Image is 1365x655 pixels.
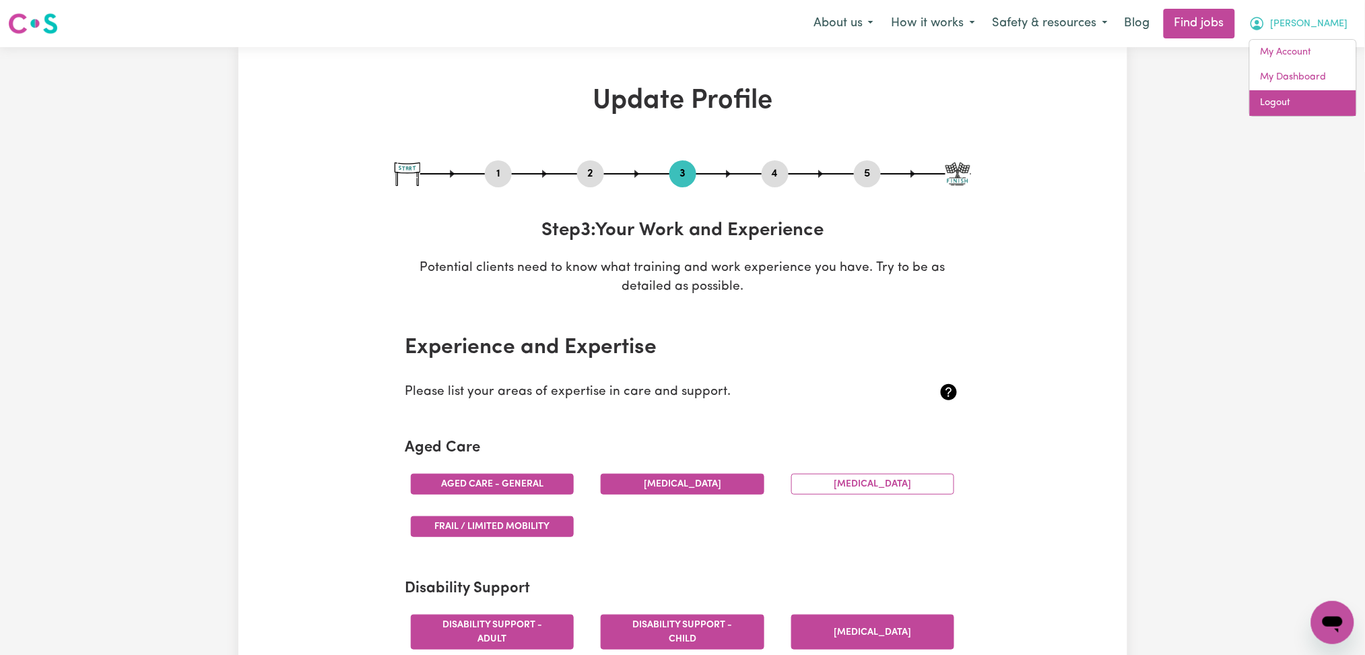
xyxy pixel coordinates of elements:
[405,383,868,402] p: Please list your areas of expertise in care and support.
[1311,601,1354,644] iframe: Button to launch messaging window
[1250,65,1356,90] a: My Dashboard
[1250,40,1356,65] a: My Account
[8,8,58,39] a: Careseekers logo
[601,615,764,650] button: Disability support - Child
[791,474,955,495] button: [MEDICAL_DATA]
[601,474,764,495] button: [MEDICAL_DATA]
[411,474,574,495] button: Aged care - General
[882,9,984,38] button: How it works
[805,9,882,38] button: About us
[405,335,960,361] h2: Experience and Expertise
[405,439,960,458] h2: Aged Care
[1117,9,1158,38] a: Blog
[1240,9,1357,38] button: My Account
[405,580,960,598] h2: Disability Support
[395,259,971,298] p: Potential clients need to know what training and work experience you have. Try to be as detailed ...
[762,165,789,183] button: Go to step 4
[411,615,574,650] button: Disability support - Adult
[485,165,512,183] button: Go to step 1
[1249,39,1357,117] div: My Account
[669,165,696,183] button: Go to step 3
[1164,9,1235,38] a: Find jobs
[395,220,971,243] h3: Step 3 : Your Work and Experience
[984,9,1117,38] button: Safety & resources
[1250,90,1356,116] a: Logout
[8,11,58,36] img: Careseekers logo
[791,615,955,650] button: [MEDICAL_DATA]
[1271,17,1348,32] span: [PERSON_NAME]
[411,516,574,537] button: Frail / limited mobility
[854,165,881,183] button: Go to step 5
[395,85,971,117] h1: Update Profile
[577,165,604,183] button: Go to step 2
